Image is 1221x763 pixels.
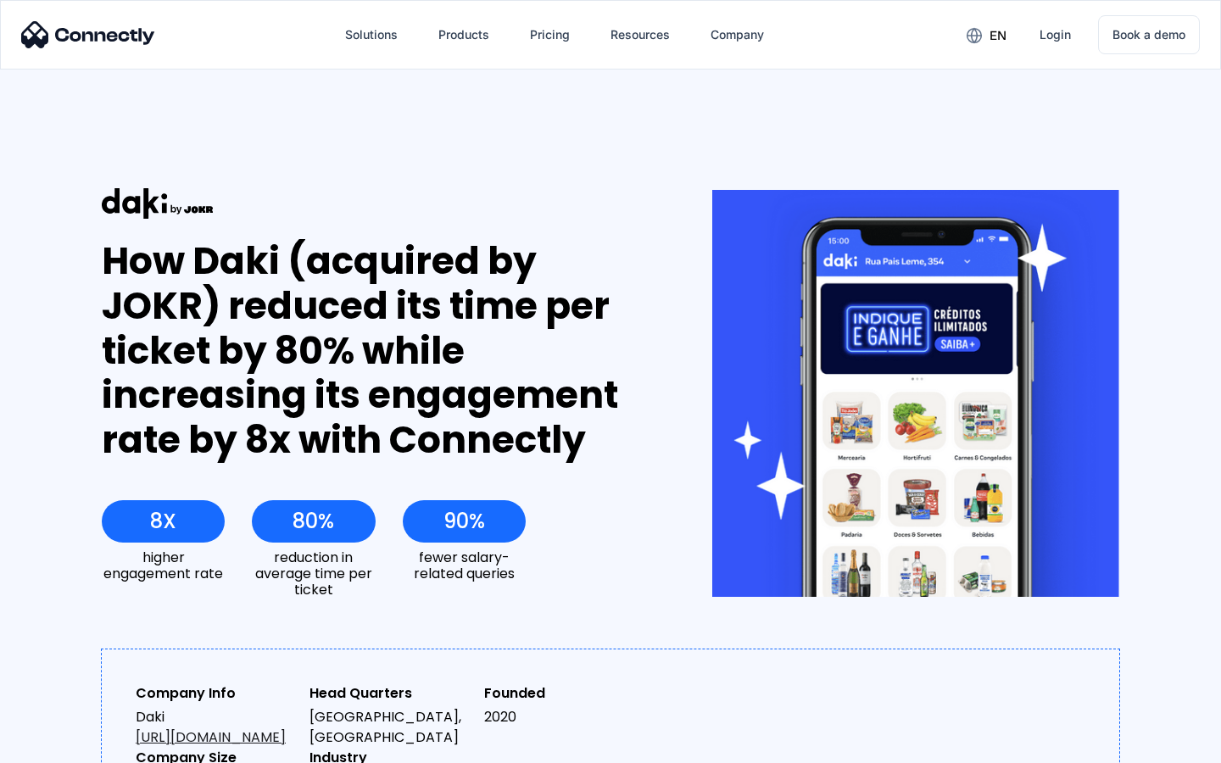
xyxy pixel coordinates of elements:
div: Pricing [530,23,570,47]
div: Founded [484,683,644,704]
div: 2020 [484,707,644,727]
a: Book a demo [1098,15,1200,54]
div: Head Quarters [309,683,470,704]
div: fewer salary-related queries [403,549,526,582]
div: en [990,24,1006,47]
div: [GEOGRAPHIC_DATA], [GEOGRAPHIC_DATA] [309,707,470,748]
div: 90% [443,510,485,533]
div: Daki [136,707,296,748]
a: [URL][DOMAIN_NAME] [136,727,286,747]
aside: Language selected: English [17,733,102,757]
div: How Daki (acquired by JOKR) reduced its time per ticket by 80% while increasing its engagement ra... [102,239,650,463]
div: Company Info [136,683,296,704]
a: Login [1026,14,1084,55]
div: 8X [150,510,176,533]
div: 80% [293,510,334,533]
ul: Language list [34,733,102,757]
div: higher engagement rate [102,549,225,582]
div: Products [438,23,489,47]
div: reduction in average time per ticket [252,549,375,599]
a: Pricing [516,14,583,55]
img: Connectly Logo [21,21,155,48]
div: Resources [610,23,670,47]
div: Solutions [345,23,398,47]
div: Company [711,23,764,47]
div: Login [1040,23,1071,47]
